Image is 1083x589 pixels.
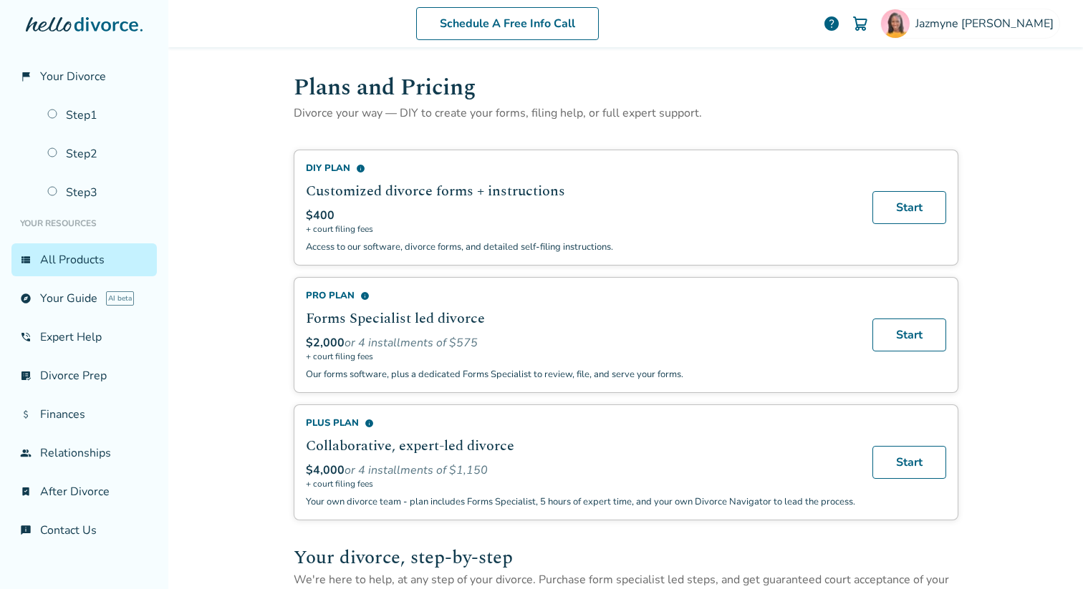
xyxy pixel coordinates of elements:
h1: Plans and Pricing [294,70,958,105]
p: Divorce your way — DIY to create your forms, filing help, or full expert support. [294,105,958,121]
span: explore [20,293,32,304]
span: info [360,291,370,301]
a: attach_moneyFinances [11,398,157,431]
a: Start [872,446,946,479]
div: Plus Plan [306,417,855,429]
span: phone_in_talk [20,331,32,343]
span: Jazmyne [PERSON_NAME] [915,16,1059,31]
a: flag_2Your Divorce [11,60,157,93]
span: $4,000 [306,462,345,478]
p: Access to our software, divorce forms, and detailed self-filing instructions. [306,240,855,253]
div: Pro Plan [306,289,855,302]
h2: Customized divorce forms + instructions [306,180,855,202]
a: groupRelationships [11,437,157,469]
a: help [823,15,840,32]
span: info [365,419,374,428]
span: view_list [20,254,32,266]
span: group [20,447,32,459]
a: Step2 [39,137,157,170]
a: Step3 [39,176,157,209]
a: Step1 [39,99,157,132]
a: list_alt_checkDivorce Prep [11,359,157,392]
h2: Collaborative, expert-led divorce [306,435,855,457]
a: bookmark_checkAfter Divorce [11,475,157,508]
span: + court filing fees [306,478,855,490]
span: + court filing fees [306,223,855,235]
p: Your own divorce team - plan includes Forms Specialist, 5 hours of expert time, and your own Divo... [306,495,855,508]
span: list_alt_check [20,370,32,381]
h2: Forms Specialist led divorce [306,308,855,329]
span: Your Divorce [40,69,106,84]
a: exploreYour GuideAI beta [11,282,157,315]
a: view_listAll Products [11,243,157,276]
iframe: Chat Widget [1011,520,1083,589]
span: $2,000 [306,335,345,351]
div: DIY Plan [306,162,855,175]
span: info [356,164,365,173]
div: or 4 installments of $1,150 [306,462,855,478]
span: attach_money [20,409,32,420]
span: chat_info [20,525,32,536]
a: Start [872,318,946,351]
a: phone_in_talkExpert Help [11,321,157,354]
span: $400 [306,208,334,223]
span: flag_2 [20,71,32,82]
h2: Your divorce, step-by-step [294,543,958,572]
a: Schedule A Free Info Call [416,7,599,40]
span: + court filing fees [306,351,855,362]
div: or 4 installments of $575 [306,335,855,351]
a: Start [872,191,946,224]
img: Jazmyne Williams [881,9,910,38]
span: bookmark_check [20,486,32,497]
li: Your Resources [11,209,157,238]
img: Cart [852,15,869,32]
a: chat_infoContact Us [11,514,157,547]
p: Our forms software, plus a dedicated Forms Specialist to review, file, and serve your forms. [306,368,855,381]
span: AI beta [106,291,134,306]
